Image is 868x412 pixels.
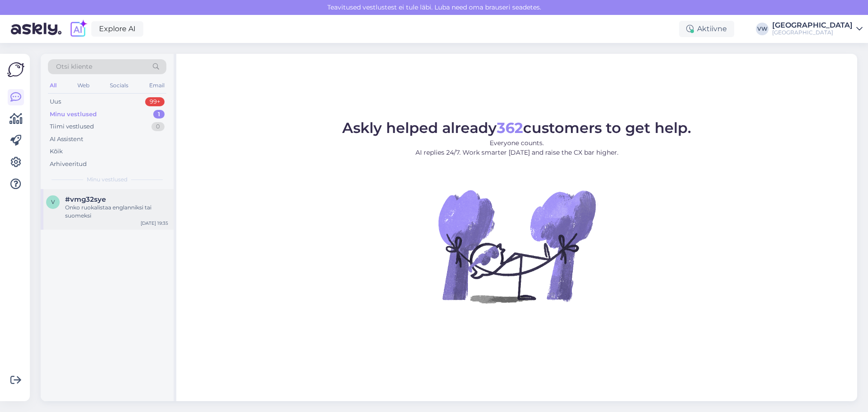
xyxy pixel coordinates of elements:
div: AI Assistent [50,135,83,144]
div: Socials [108,80,130,91]
a: [GEOGRAPHIC_DATA][GEOGRAPHIC_DATA] [772,22,863,36]
b: 362 [497,119,523,137]
div: VW [756,23,769,35]
div: [GEOGRAPHIC_DATA] [772,22,853,29]
div: All [48,80,58,91]
img: explore-ai [69,19,88,38]
div: [GEOGRAPHIC_DATA] [772,29,853,36]
div: 99+ [145,97,165,106]
p: Everyone counts. AI replies 24/7. Work smarter [DATE] and raise the CX bar higher. [342,138,691,157]
div: Arhiveeritud [50,160,87,169]
div: Uus [50,97,61,106]
span: Askly helped already customers to get help. [342,119,691,137]
span: Minu vestlused [87,175,127,184]
div: Web [75,80,91,91]
div: 1 [153,110,165,119]
span: Otsi kliente [56,62,92,71]
div: Tiimi vestlused [50,122,94,131]
div: [DATE] 19:35 [141,220,168,227]
span: #vmg32sye [65,195,106,204]
div: Minu vestlused [50,110,97,119]
img: No Chat active [435,165,598,327]
div: Aktiivne [679,21,734,37]
img: Askly Logo [7,61,24,78]
div: Kõik [50,147,63,156]
span: v [51,199,55,205]
a: Explore AI [91,21,143,37]
div: Onko ruokalistaa englanniksi tai suomeksi [65,204,168,220]
div: 0 [151,122,165,131]
div: Email [147,80,166,91]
